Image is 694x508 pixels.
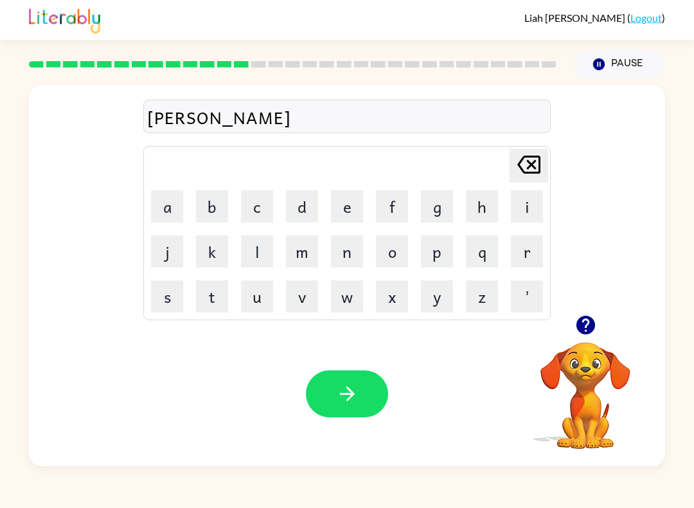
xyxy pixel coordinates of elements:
[286,190,318,222] button: d
[466,235,498,268] button: q
[511,235,543,268] button: r
[421,280,453,313] button: y
[511,280,543,313] button: '
[286,235,318,268] button: m
[524,12,665,24] div: ( )
[524,12,627,24] span: Liah [PERSON_NAME]
[151,235,183,268] button: j
[29,5,100,33] img: Literably
[521,322,650,451] video: Your browser must support playing .mp4 files to use Literably. Please try using another browser.
[630,12,662,24] a: Logout
[196,235,228,268] button: k
[331,280,363,313] button: w
[241,190,273,222] button: c
[376,235,408,268] button: o
[511,190,543,222] button: i
[466,190,498,222] button: h
[421,190,453,222] button: g
[331,190,363,222] button: e
[376,280,408,313] button: x
[196,280,228,313] button: t
[421,235,453,268] button: p
[466,280,498,313] button: z
[376,190,408,222] button: f
[241,235,273,268] button: l
[286,280,318,313] button: v
[241,280,273,313] button: u
[151,280,183,313] button: s
[147,104,547,131] div: [PERSON_NAME]
[572,50,665,79] button: Pause
[151,190,183,222] button: a
[196,190,228,222] button: b
[331,235,363,268] button: n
